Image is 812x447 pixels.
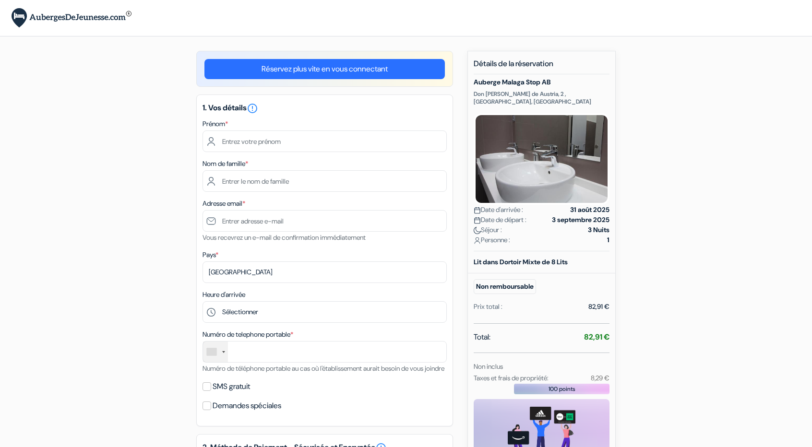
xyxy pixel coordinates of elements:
[474,217,481,224] img: calendar.svg
[570,205,609,215] strong: 31 août 2025
[247,103,258,113] a: error_outline
[203,119,228,129] label: Prénom
[584,332,609,342] strong: 82,91 €
[203,130,447,152] input: Entrez votre prénom
[588,302,609,312] div: 82,91 €
[203,159,248,169] label: Nom de famille
[203,210,447,232] input: Entrer adresse e-mail
[204,59,445,79] a: Réservez plus vite en vous connectant
[474,374,549,382] small: Taxes et frais de propriété:
[474,331,490,343] span: Total:
[474,215,526,225] span: Date de départ :
[474,207,481,214] img: calendar.svg
[474,78,609,86] h5: Auberge Malaga Stop AB
[203,250,218,260] label: Pays
[12,8,131,28] img: AubergesDeJeunesse.com
[588,225,609,235] strong: 3 Nuits
[591,374,609,382] small: 8,29 €
[203,103,447,114] h5: 1. Vos détails
[474,279,536,294] small: Non remboursable
[474,59,609,74] h5: Détails de la réservation
[203,364,444,373] small: Numéro de téléphone portable au cas où l'établissement aurait besoin de vous joindre
[474,235,510,245] span: Personne :
[203,290,245,300] label: Heure d'arrivée
[474,302,502,312] div: Prix total :
[474,90,609,106] p: Don [PERSON_NAME] de Austria, 2 , [GEOGRAPHIC_DATA], [GEOGRAPHIC_DATA]
[203,329,293,340] label: Numéro de telephone portable
[213,399,281,412] label: Demandes spéciales
[203,170,447,192] input: Entrer le nom de famille
[607,235,609,245] strong: 1
[203,199,245,209] label: Adresse email
[474,362,503,371] small: Non inclus
[474,205,523,215] span: Date d'arrivée :
[203,233,366,242] small: Vous recevrez un e-mail de confirmation immédiatement
[549,385,575,393] span: 100 points
[213,380,250,393] label: SMS gratuit
[474,258,568,266] b: Lit dans Dortoir Mixte de 8 Lits
[552,215,609,225] strong: 3 septembre 2025
[247,103,258,114] i: error_outline
[474,227,481,234] img: moon.svg
[474,237,481,244] img: user_icon.svg
[474,225,502,235] span: Séjour :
